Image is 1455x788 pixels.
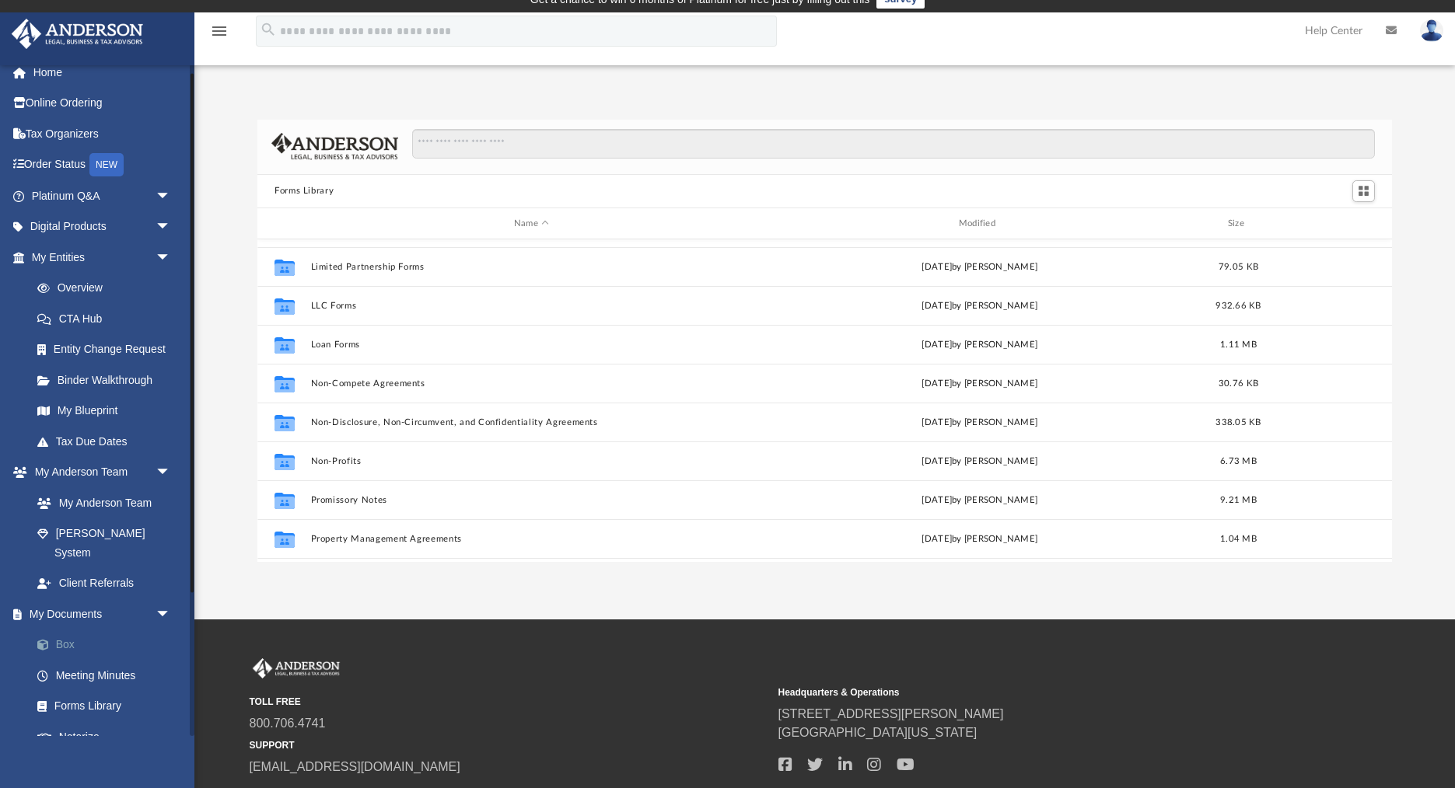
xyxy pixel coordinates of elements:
[1420,19,1443,42] img: User Pic
[778,707,1004,720] a: [STREET_ADDRESS][PERSON_NAME]
[1208,217,1270,231] div: Size
[759,299,1201,313] div: [DATE] by [PERSON_NAME]
[11,180,194,211] a: Platinum Q&Aarrow_drop_down
[1220,535,1257,543] span: 1.04 MB
[156,211,187,243] span: arrow_drop_down
[22,660,194,691] a: Meeting Minutes
[11,57,194,88] a: Home
[250,695,768,709] small: TOLL FREE
[22,426,194,457] a: Tax Due Dates
[22,518,187,568] a: [PERSON_NAME] System
[250,717,326,730] a: 800.706.4741
[311,340,753,350] button: Loan Forms
[11,88,194,119] a: Online Ordering
[275,184,334,198] button: Forms Library
[759,493,1201,507] div: [DATE] by [PERSON_NAME]
[22,364,194,396] a: Binder Walkthrough
[22,396,187,427] a: My Blueprint
[778,685,1296,699] small: Headquarters & Operations
[311,301,753,311] button: LLC Forms
[311,262,753,272] button: Limited Partnership Forms
[11,149,194,181] a: Order StatusNEW
[11,118,194,149] a: Tax Organizers
[22,691,187,722] a: Forms Library
[156,180,187,212] span: arrow_drop_down
[22,721,194,752] a: Notarize
[1219,379,1258,388] span: 30.76 KB
[22,334,194,365] a: Entity Change Request
[22,568,187,599] a: Client Referrals
[11,242,194,273] a: My Entitiesarrow_drop_down
[1219,263,1258,271] span: 79.05 KB
[22,273,194,304] a: Overview
[759,260,1201,274] div: [DATE] by [PERSON_NAME]
[1220,457,1257,465] span: 6.73 MB
[11,457,187,488] a: My Anderson Teamarrow_drop_down
[311,378,753,389] button: Non-Compete Agreements
[311,417,753,427] button: Non-Disclosure, Non-Circumvent, and Confidentiality Agreements
[1220,340,1257,349] span: 1.11 MB
[11,598,194,629] a: My Documentsarrow_drop_down
[260,21,277,38] i: search
[412,129,1375,159] input: Search files and folders
[22,487,179,518] a: My Anderson Team
[759,455,1201,469] div: [DATE] by [PERSON_NAME]
[156,457,187,489] span: arrow_drop_down
[22,303,194,334] a: CTA Hub
[264,217,303,231] div: id
[311,534,753,544] button: Property Management Agreements
[250,760,460,773] a: [EMAIL_ADDRESS][DOMAIN_NAME]
[11,211,194,242] a: Digital Productsarrow_drop_down
[156,598,187,630] span: arrow_drop_down
[22,629,194,661] a: Box
[310,217,752,231] div: Name
[1220,496,1257,504] span: 9.21 MB
[250,658,343,678] img: Anderson Advisors Platinum Portal
[759,217,1201,231] div: Modified
[311,456,753,466] button: Non-Profits
[89,153,124,176] div: NEW
[759,377,1201,391] div: [DATE] by [PERSON_NAME]
[257,239,1392,562] div: grid
[250,738,768,752] small: SUPPORT
[311,495,753,505] button: Promissory Notes
[759,338,1201,352] div: [DATE] by [PERSON_NAME]
[156,242,187,274] span: arrow_drop_down
[1352,180,1376,202] button: Switch to Grid View
[1215,418,1261,427] span: 338.05 KB
[210,30,229,40] a: menu
[759,532,1201,546] div: [DATE] by [PERSON_NAME]
[759,416,1201,430] div: [DATE] by [PERSON_NAME]
[1276,217,1385,231] div: id
[210,22,229,40] i: menu
[1215,302,1261,310] span: 932.66 KB
[778,726,978,739] a: [GEOGRAPHIC_DATA][US_STATE]
[7,19,148,49] img: Anderson Advisors Platinum Portal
